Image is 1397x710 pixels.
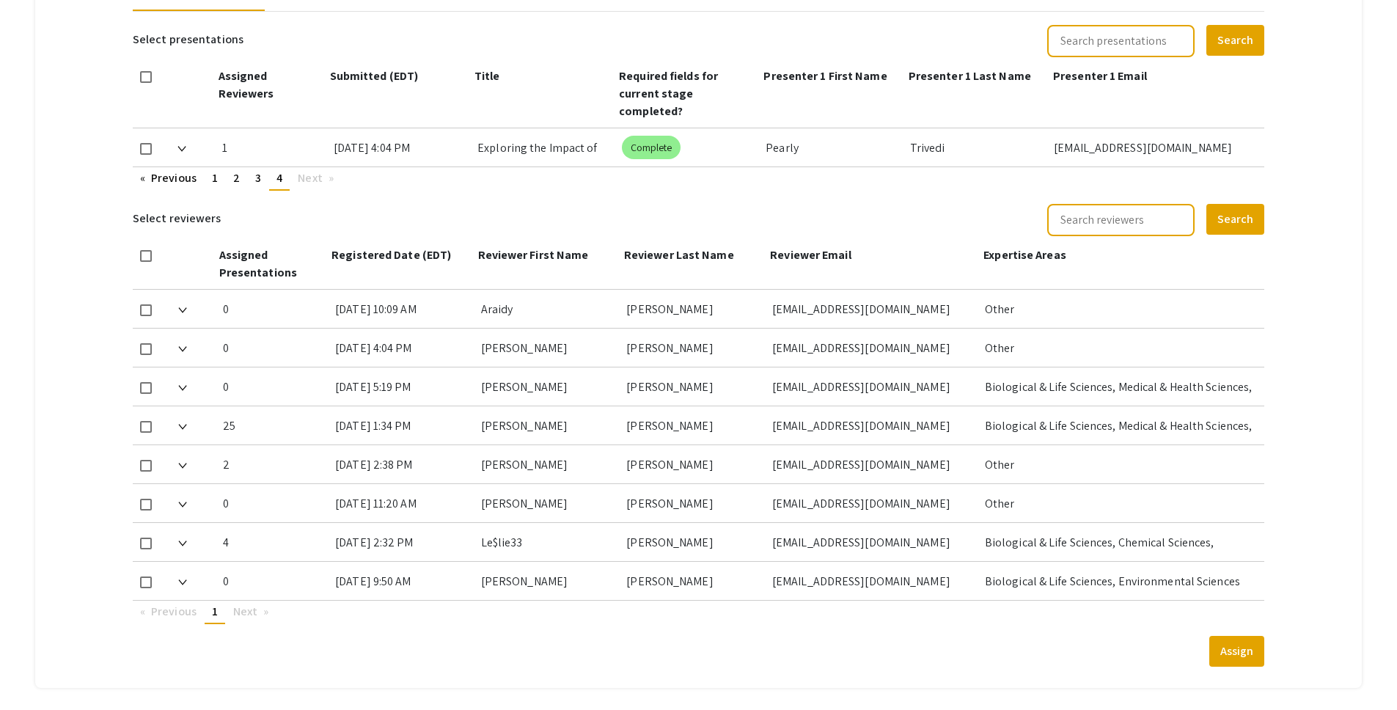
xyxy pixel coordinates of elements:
[626,290,760,328] div: [PERSON_NAME]
[474,68,500,84] span: Title
[133,202,221,235] h6: Select reviewers
[335,406,469,444] div: [DATE] 1:34 PM
[133,167,204,189] a: Previous page
[331,247,451,263] span: Registered Date (EDT)
[619,68,718,119] span: Required fields for current stage completed?
[11,644,62,699] iframe: Chat
[481,367,615,406] div: [PERSON_NAME]
[178,579,187,585] img: Expand arrow
[276,170,282,186] span: 4
[1047,204,1195,236] input: Search reviewers
[626,523,760,561] div: [PERSON_NAME]
[481,406,615,444] div: [PERSON_NAME]
[985,445,1253,483] div: Other
[223,484,323,522] div: 0
[626,367,760,406] div: [PERSON_NAME]
[626,562,760,600] div: [PERSON_NAME]
[985,406,1253,444] div: Biological & Life Sciences, Medical & Health Sciences, Other
[335,367,469,406] div: [DATE] 5:19 PM
[772,445,973,483] div: [EMAIL_ADDRESS][DOMAIN_NAME]
[178,307,187,313] img: Expand arrow
[1209,636,1264,667] button: Assign
[219,247,297,280] span: Assigned Presentations
[766,128,898,166] div: Pearly
[298,170,322,186] span: Next
[178,463,187,469] img: Expand arrow
[223,562,323,600] div: 0
[335,445,469,483] div: [DATE] 2:38 PM
[772,329,973,367] div: [EMAIL_ADDRESS][DOMAIN_NAME]
[223,367,323,406] div: 0
[985,329,1253,367] div: Other
[178,502,187,508] img: Expand arrow
[772,406,973,444] div: [EMAIL_ADDRESS][DOMAIN_NAME]
[177,146,186,152] img: Expand arrow
[1047,25,1195,57] input: Search presentations
[178,541,187,546] img: Expand arrow
[481,523,615,561] div: Le$lie33
[212,170,218,186] span: 1
[334,128,466,166] div: [DATE] 4:04 PM
[985,367,1253,406] div: Biological & Life Sciences, Medical & Health Sciences, Other
[481,445,615,483] div: [PERSON_NAME]
[624,247,734,263] span: Reviewer Last Name
[481,290,615,328] div: Araidy
[133,23,243,56] h6: Select presentations
[1053,68,1147,84] span: Presenter 1 Email
[626,445,760,483] div: [PERSON_NAME]
[772,523,973,561] div: [EMAIL_ADDRESS][DOMAIN_NAME]
[983,247,1066,263] span: Expertise Areas
[222,128,321,166] div: 1
[770,247,851,263] span: Reviewer Email
[1206,204,1264,235] button: Search
[763,68,887,84] span: Presenter 1 First Name
[223,445,323,483] div: 2
[909,68,1031,84] span: Presenter 1 Last Name
[985,290,1253,328] div: Other
[481,484,615,522] div: [PERSON_NAME]
[212,604,218,619] span: 1
[772,562,973,600] div: [EMAIL_ADDRESS][DOMAIN_NAME]
[772,484,973,522] div: [EMAIL_ADDRESS][DOMAIN_NAME]
[223,406,323,444] div: 25
[481,562,615,600] div: [PERSON_NAME]
[772,290,973,328] div: [EMAIL_ADDRESS][DOMAIN_NAME]
[335,329,469,367] div: [DATE] 4:04 PM
[233,170,240,186] span: 2
[151,604,197,619] span: Previous
[133,167,1264,191] ul: Pagination
[219,68,274,101] span: Assigned Reviewers
[335,562,469,600] div: [DATE] 9:50 AM
[477,128,610,166] div: Exploring the Impact of [MEDICAL_DATA] on Maternal Health Outcomes
[985,562,1253,600] div: Biological & Life Sciences, Environmental Sciences
[178,424,187,430] img: Expand arrow
[335,290,469,328] div: [DATE] 10:09 AM
[335,523,469,561] div: [DATE] 2:32 PM
[1206,25,1264,56] button: Search
[223,329,323,367] div: 0
[772,367,973,406] div: [EMAIL_ADDRESS][DOMAIN_NAME]
[478,247,589,263] span: Reviewer First Name
[255,170,261,186] span: 3
[133,601,1264,624] ul: Pagination
[626,484,760,522] div: [PERSON_NAME]
[985,484,1253,522] div: Other
[178,346,187,352] img: Expand arrow
[626,329,760,367] div: [PERSON_NAME]
[481,329,615,367] div: [PERSON_NAME]
[985,523,1253,561] div: Biological & Life Sciences, Chemical Sciences, Medical & Health Sciences, Environmental Sciences
[622,136,681,159] mat-chip: Complete
[1054,128,1253,166] div: [EMAIL_ADDRESS][DOMAIN_NAME]
[223,290,323,328] div: 0
[178,385,187,391] img: Expand arrow
[330,68,419,84] span: Submitted (EDT)
[910,128,1043,166] div: Trivedi
[223,523,323,561] div: 4
[335,484,469,522] div: [DATE] 11:20 AM
[233,604,257,619] span: Next
[626,406,760,444] div: [PERSON_NAME]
